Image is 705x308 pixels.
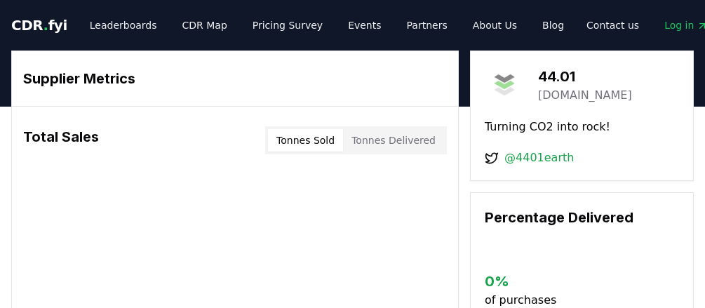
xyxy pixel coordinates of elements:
[485,65,524,105] img: 44.01-logo
[531,13,575,38] a: Blog
[241,13,334,38] a: Pricing Survey
[171,13,239,38] a: CDR Map
[23,68,447,89] h3: Supplier Metrics
[485,207,679,228] h3: Percentage Delivered
[485,119,679,135] p: Turning CO2 into rock!
[11,17,67,34] span: CDR fyi
[79,13,575,38] nav: Main
[79,13,168,38] a: Leaderboards
[337,13,392,38] a: Events
[504,149,574,166] a: @4401earth
[538,66,632,87] h3: 44.01
[538,87,632,104] a: [DOMAIN_NAME]
[11,15,67,35] a: CDR.fyi
[485,271,581,292] h3: 0 %
[575,13,650,38] a: Contact us
[23,126,99,154] h3: Total Sales
[43,17,48,34] span: .
[396,13,459,38] a: Partners
[343,129,444,152] button: Tonnes Delivered
[462,13,528,38] a: About Us
[268,129,343,152] button: Tonnes Sold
